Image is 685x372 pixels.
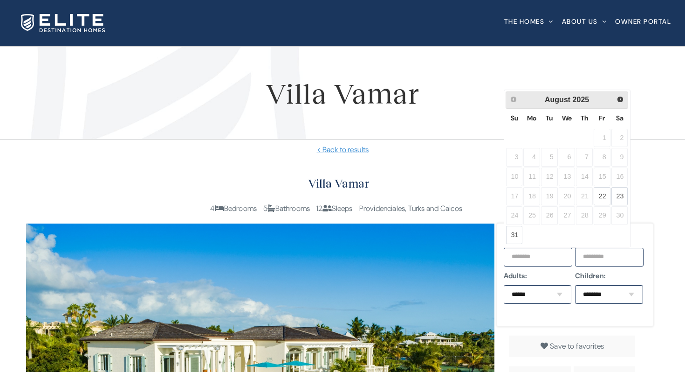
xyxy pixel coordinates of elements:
a: 22 [594,187,610,206]
a: 31 [506,226,523,245]
span: 12 Sleeps [316,204,352,213]
img: Elite Destination Homes Logo [21,14,105,32]
a: Owner Portal [615,2,671,40]
h1: Villa Vamar [14,72,671,114]
h2: Villa Vamar [26,174,651,193]
a: Next [614,93,627,106]
span: Next [616,96,624,103]
span: Providenciales, Turks and Caicos [359,204,462,213]
span: 4 Bedrooms [210,204,257,213]
label: Adults: [504,270,572,281]
span: Friday [599,114,605,122]
span: Wednesday [562,114,572,122]
nav: Main Menu [504,2,671,40]
label: Children: [575,270,644,281]
a: The Homes [504,2,554,40]
span: Saturday [616,114,623,122]
a: About Us [562,2,607,40]
span: The Homes [504,18,545,25]
a: 23 [611,187,628,206]
span: Save to favorites [550,341,604,351]
a: < Back to results [14,144,671,155]
span: Sunday [511,114,518,122]
span: Monday [527,114,536,122]
span: Tuesday [546,114,553,122]
span: August [545,96,570,104]
span: About Us [562,18,598,25]
span: Thursday [581,114,588,122]
span: 5 Bathrooms [263,204,310,213]
span: 2025 [573,96,589,104]
span: Owner Portal [615,18,671,25]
